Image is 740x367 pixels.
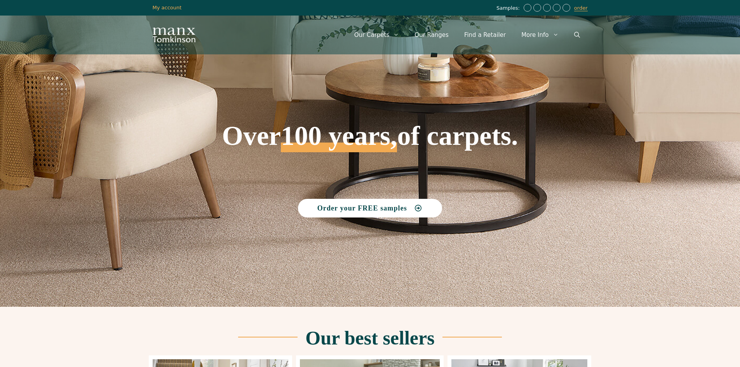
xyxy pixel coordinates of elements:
span: Order your FREE samples [317,205,407,212]
a: Our Ranges [407,23,456,47]
h1: Over of carpets. [153,66,588,152]
span: 100 years, [281,129,397,152]
a: Open Search Bar [566,23,588,47]
a: Find a Retailer [456,23,514,47]
a: order [574,5,588,11]
img: Manx Tomkinson [153,28,195,42]
a: Our Carpets [346,23,407,47]
h2: Our best sellers [305,328,434,348]
a: More Info [514,23,566,47]
span: Samples: [496,5,522,12]
a: Order your FREE samples [298,199,442,217]
a: My account [153,5,182,10]
nav: Primary [346,23,588,47]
